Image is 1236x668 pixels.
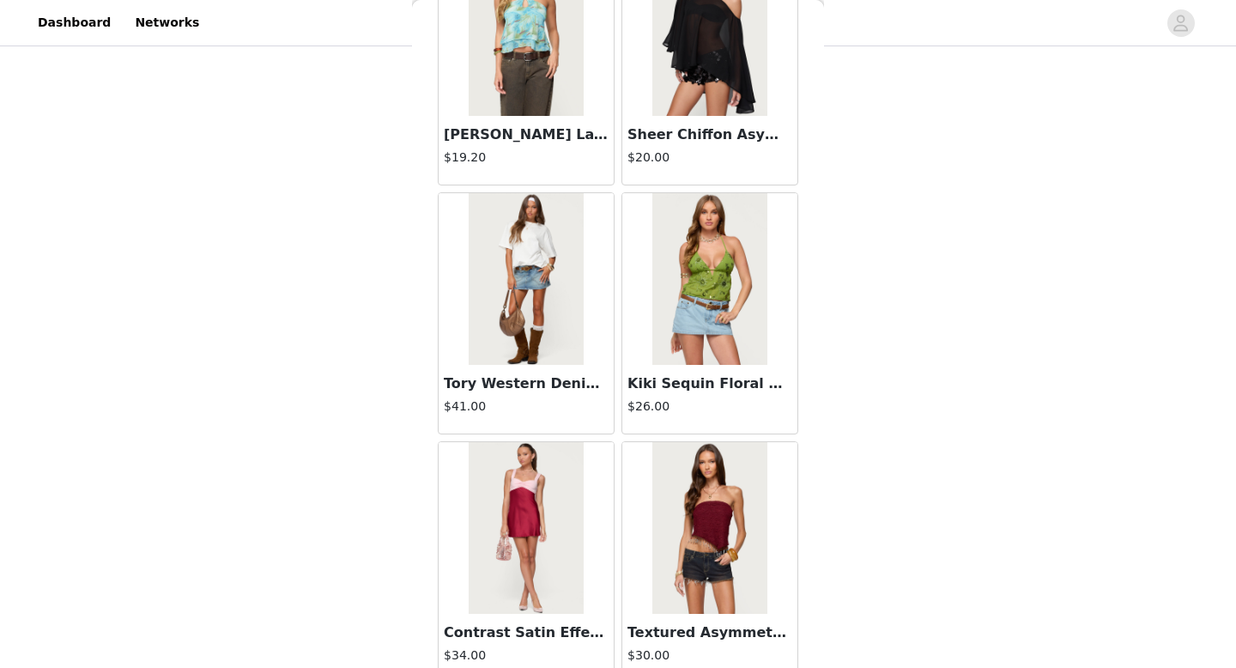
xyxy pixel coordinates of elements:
[444,373,609,394] h3: Tory Western Denim Mini Skirt
[469,442,583,614] img: Contrast Satin Effect Mini Dress
[652,442,766,614] img: Textured Asymmetric Bead Fringe Strapless Top
[627,398,792,416] h4: $26.00
[652,193,766,365] img: Kiki Sequin Floral Chiffon Halter Top
[1172,9,1189,37] div: avatar
[627,622,792,643] h3: Textured Asymmetric Bead Fringe Strapless Top
[444,124,609,145] h3: [PERSON_NAME] Layered Chiffon Halter Top
[27,3,121,42] a: Dashboard
[627,124,792,145] h3: Sheer Chiffon Asymmetric Poncho
[627,373,792,394] h3: Kiki Sequin Floral Chiffon Halter Top
[627,647,792,665] h4: $30.00
[444,398,609,416] h4: $41.00
[444,149,609,167] h4: $19.20
[627,149,792,167] h4: $20.00
[444,622,609,643] h3: Contrast Satin Effect Mini Dress
[124,3,209,42] a: Networks
[469,193,583,365] img: Tory Western Denim Mini Skirt
[444,647,609,665] h4: $34.00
